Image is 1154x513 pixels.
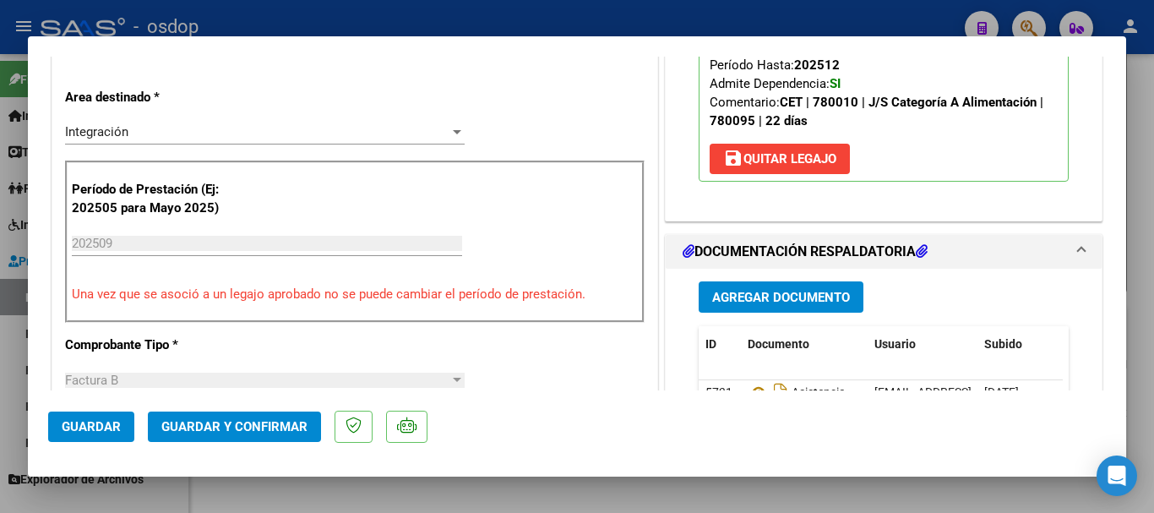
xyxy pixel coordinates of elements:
strong: CET | 780010 | J/S Categoría A Alimentación | 780095 | 22 días [710,95,1043,128]
span: CUIL: Nombre y Apellido: Período Desde: Período Hasta: Admite Dependencia: [710,2,1043,128]
span: Usuario [874,337,916,351]
span: 5731 [705,385,732,399]
p: Comprobante Tipo * [65,336,239,355]
button: Agregar Documento [699,281,863,313]
p: Una vez que se asoció a un legajo aprobado no se puede cambiar el período de prestación. [72,285,638,304]
span: Integración [65,124,128,139]
span: Factura B [65,373,118,388]
span: Comentario: [710,95,1043,128]
datatable-header-cell: Documento [741,326,868,363]
span: ID [705,337,716,351]
button: Guardar [48,412,134,442]
p: Período de Prestación (Ej: 202505 para Mayo 2025) [72,180,242,218]
button: Quitar Legajo [710,144,850,174]
span: Agregar Documento [712,290,850,305]
span: Subido [984,337,1022,351]
span: Asistencia [748,385,846,399]
strong: 202512 [794,57,840,73]
datatable-header-cell: Usuario [868,326,977,363]
datatable-header-cell: Subido [977,326,1062,363]
button: Guardar y Confirmar [148,412,321,442]
span: Guardar [62,419,121,434]
span: Quitar Legajo [723,151,836,166]
span: Documento [748,337,809,351]
h1: DOCUMENTACIÓN RESPALDATORIA [683,242,928,262]
div: Open Intercom Messenger [1097,456,1137,496]
span: [EMAIL_ADDRESS][DOMAIN_NAME] - . VITIUM SRL [874,385,1139,399]
mat-expansion-panel-header: DOCUMENTACIÓN RESPALDATORIA [666,235,1102,269]
datatable-header-cell: Acción [1062,326,1146,363]
mat-icon: save [723,148,743,168]
strong: SI [830,76,841,91]
span: [DATE] [984,385,1019,399]
p: Area destinado * [65,88,239,107]
datatable-header-cell: ID [699,326,741,363]
span: Guardar y Confirmar [161,419,308,434]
